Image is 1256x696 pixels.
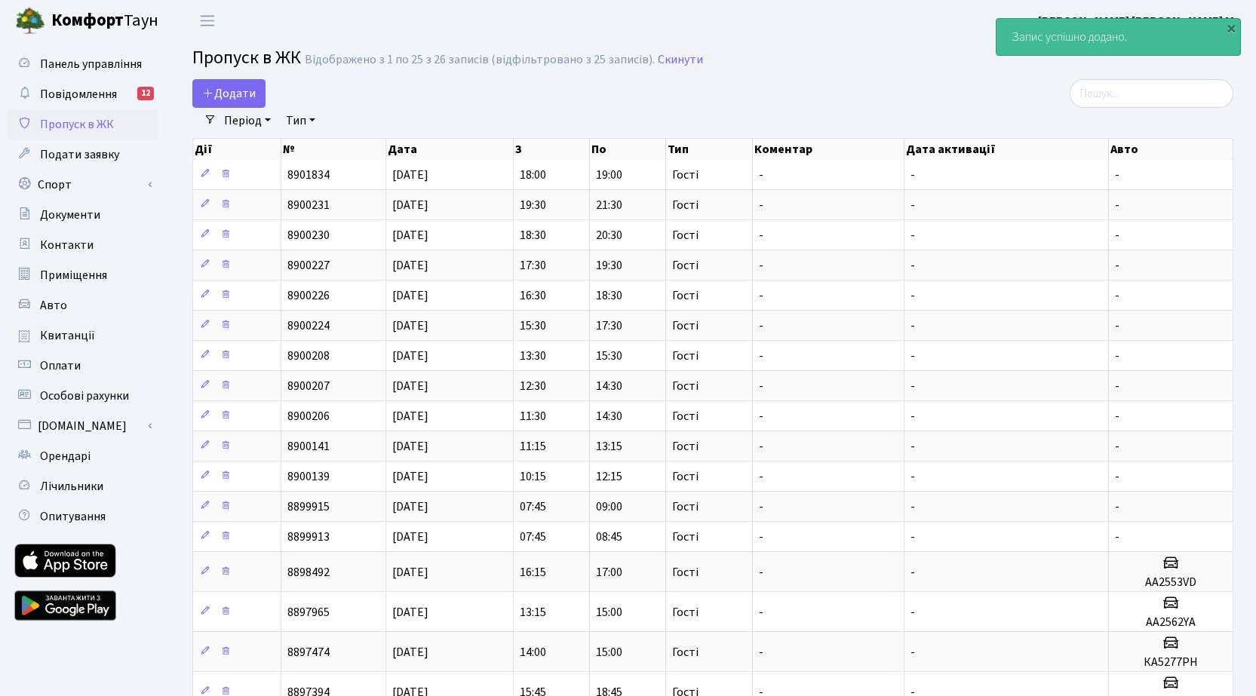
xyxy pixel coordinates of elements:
span: 10:15 [520,468,546,485]
span: Подати заявку [40,146,119,163]
span: - [1115,529,1119,545]
span: - [759,348,763,364]
span: - [759,604,763,621]
span: - [911,498,915,515]
span: 8897965 [287,604,330,621]
span: - [759,438,763,455]
span: - [911,438,915,455]
a: [DOMAIN_NAME] [8,411,158,441]
span: [DATE] [392,167,428,183]
span: Квитанції [40,327,95,344]
span: - [911,604,915,621]
span: 19:00 [596,167,622,183]
span: - [1115,378,1119,394]
span: 11:15 [520,438,546,455]
div: × [1224,20,1239,35]
span: - [759,498,763,515]
span: 18:30 [520,227,546,244]
th: Дата [386,139,514,160]
span: [DATE] [392,287,428,304]
span: 8900231 [287,197,330,213]
span: [DATE] [392,438,428,455]
span: 11:30 [520,408,546,425]
span: - [759,287,763,304]
span: [DATE] [392,498,428,515]
a: Панель управління [8,49,158,79]
span: 8897474 [287,644,330,661]
span: Повідомлення [40,86,117,103]
span: [DATE] [392,257,428,274]
b: Комфорт [51,8,124,32]
span: - [759,257,763,274]
span: - [1115,257,1119,274]
span: - [1115,167,1119,183]
span: - [759,564,763,581]
span: 8900139 [287,468,330,485]
a: Особові рахунки [8,381,158,411]
span: - [911,468,915,485]
span: - [1115,498,1119,515]
span: - [1115,468,1119,485]
span: - [1115,348,1119,364]
span: Контакти [40,237,94,253]
span: Гості [672,259,699,271]
span: Гості [672,410,699,422]
span: 8900141 [287,438,330,455]
span: - [759,644,763,661]
span: - [911,197,915,213]
span: 14:30 [596,378,622,394]
span: - [911,167,915,183]
span: Гості [672,169,699,181]
span: [DATE] [392,564,428,581]
span: - [911,348,915,364]
a: Орендарі [8,441,158,471]
span: Гості [672,471,699,483]
span: [DATE] [392,468,428,485]
span: Орендарі [40,448,91,465]
span: 15:30 [520,317,546,334]
span: 17:30 [596,317,622,334]
span: 8900208 [287,348,330,364]
span: Гості [672,646,699,658]
span: Гості [672,290,699,302]
span: Додати [202,85,256,102]
span: 12:30 [520,378,546,394]
span: Пропуск в ЖК [192,44,301,71]
span: 09:00 [596,498,622,515]
div: Відображено з 1 по 25 з 26 записів (відфільтровано з 25 записів). [305,53,655,67]
a: Приміщення [8,260,158,290]
span: [DATE] [392,317,428,334]
span: Гості [672,320,699,332]
a: Контакти [8,230,158,260]
span: - [759,227,763,244]
span: [DATE] [392,378,428,394]
span: Приміщення [40,267,107,284]
th: Тип [666,139,753,160]
span: - [911,317,915,334]
span: - [759,197,763,213]
span: Гості [672,440,699,452]
span: - [1115,408,1119,425]
span: - [911,564,915,581]
th: Дії [193,139,281,160]
img: logo.png [15,6,45,36]
th: З [514,139,590,160]
span: Лічильники [40,478,103,495]
th: По [590,139,666,160]
span: 17:30 [520,257,546,274]
span: 18:30 [596,287,622,304]
span: 21:30 [596,197,622,213]
a: Оплати [8,351,158,381]
h5: КА5277РН [1115,655,1227,670]
span: 8900207 [287,378,330,394]
span: 13:15 [596,438,622,455]
div: 12 [137,87,154,100]
span: - [1115,317,1119,334]
span: 15:30 [596,348,622,364]
a: Авто [8,290,158,320]
span: [DATE] [392,197,428,213]
span: - [759,468,763,485]
a: Спорт [8,170,158,200]
span: 12:15 [596,468,622,485]
span: 17:00 [596,564,622,581]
